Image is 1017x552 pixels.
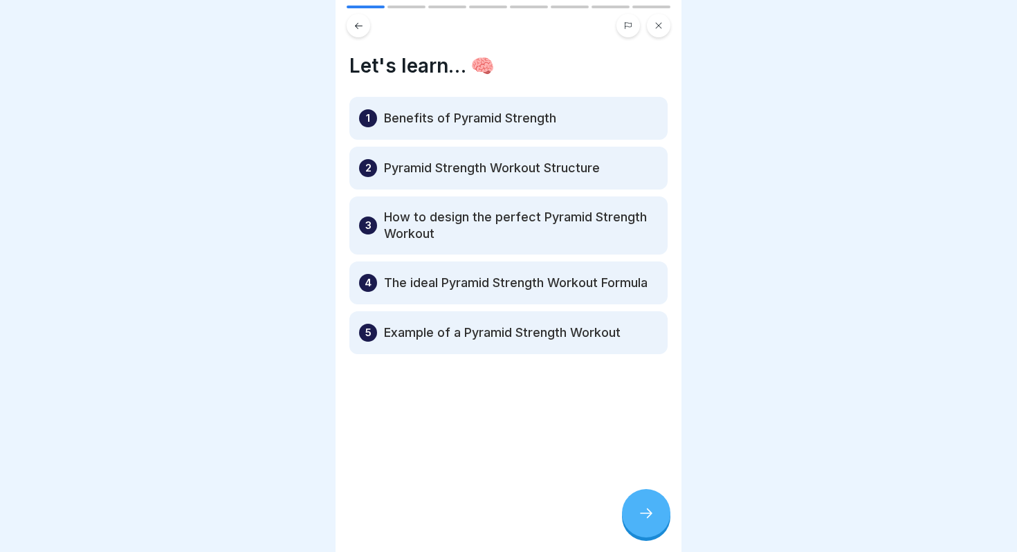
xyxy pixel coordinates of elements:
p: 4 [365,275,372,291]
p: 2 [365,160,372,176]
p: 1 [366,110,370,127]
p: Benefits of Pyramid Strength [384,110,556,127]
p: Pyramid Strength Workout Structure [384,160,600,176]
p: Example of a Pyramid Strength Workout [384,324,621,341]
p: The ideal Pyramid Strength Workout Formula [384,275,648,291]
h4: Let's learn… 🧠 [349,54,668,77]
p: 5 [365,324,372,341]
p: How to design the perfect Pyramid Strength Workout [384,209,658,242]
p: 3 [365,217,372,234]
